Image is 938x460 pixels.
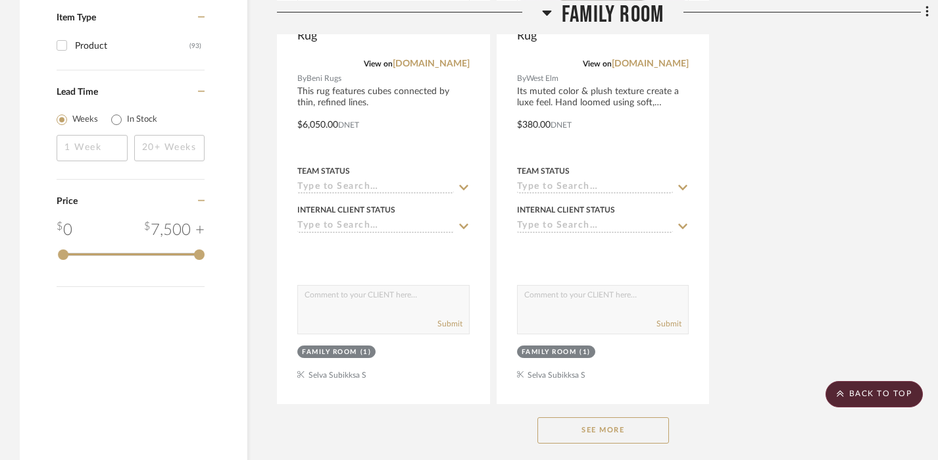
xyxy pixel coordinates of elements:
[517,182,674,194] input: Type to Search…
[612,59,689,68] a: [DOMAIN_NAME]
[57,135,128,161] input: 1 Week
[526,72,558,85] span: West Elm
[144,218,205,242] div: 7,500 +
[57,197,78,206] span: Price
[364,60,393,68] span: View on
[127,113,157,126] label: In Stock
[134,135,205,161] input: 20+ Weeks
[522,347,577,357] div: Family Room
[583,60,612,68] span: View on
[307,72,341,85] span: Beni Rugs
[57,13,96,22] span: Item Type
[57,218,72,242] div: 0
[517,165,570,177] div: Team Status
[297,220,454,233] input: Type to Search…
[57,88,98,97] span: Lead Time
[517,204,615,216] div: Internal Client Status
[537,417,669,444] button: See More
[517,220,674,233] input: Type to Search…
[517,72,526,85] span: By
[517,29,537,43] span: Rug
[297,72,307,85] span: By
[826,381,923,407] scroll-to-top-button: BACK TO TOP
[437,318,462,330] button: Submit
[297,204,395,216] div: Internal Client Status
[297,165,350,177] div: Team Status
[297,29,317,43] span: Rug
[393,59,470,68] a: [DOMAIN_NAME]
[75,36,189,57] div: Product
[72,113,98,126] label: Weeks
[580,347,591,357] div: (1)
[302,347,357,357] div: Family Room
[360,347,372,357] div: (1)
[189,36,201,57] div: (93)
[656,318,681,330] button: Submit
[297,182,454,194] input: Type to Search…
